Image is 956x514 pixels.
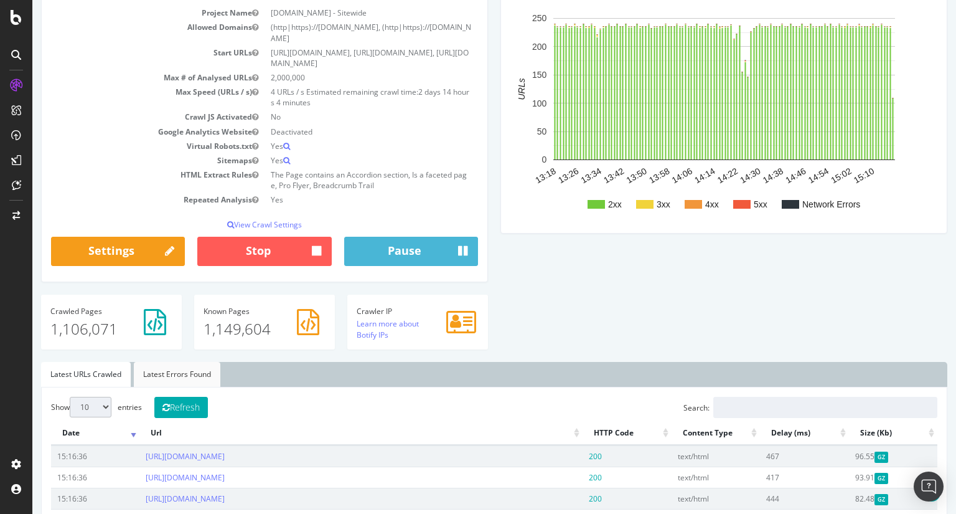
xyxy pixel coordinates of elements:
button: Pause [312,237,446,267]
text: 13:58 [615,166,639,185]
span: Gzipped Content [842,452,856,462]
h4: Pages Crawled [18,307,140,315]
text: 50 [505,126,515,136]
td: 15:16:36 [19,467,107,488]
text: 15:10 [820,166,844,185]
label: Show entries [19,397,110,417]
td: Sitemaps [19,153,232,168]
td: 93.91 [817,467,905,488]
td: Start URLs [19,45,232,70]
text: Network Errors [770,199,828,209]
span: 200 [556,493,569,504]
text: 14:38 [729,166,753,185]
text: 14:54 [774,166,799,185]
td: Allowed Domains [19,20,232,45]
th: Size (Kb): activate to sort column ascending [817,421,905,445]
span: Gzipped Content [842,494,856,505]
td: 15:16:36 [19,488,107,509]
a: Settings [19,237,152,267]
text: 0 [510,155,515,165]
td: [DOMAIN_NAME] - Sitewide [232,6,446,20]
text: 13:50 [593,166,617,185]
td: No [232,110,446,124]
label: Search: [651,397,905,418]
td: Max Speed (URLs / s) [19,85,232,110]
select: Showentries [37,397,79,417]
text: 13:42 [569,166,594,185]
td: (http|https)://[DOMAIN_NAME], (http|https)://[DOMAIN_NAME] [232,20,446,45]
text: 14:22 [683,166,708,185]
td: 444 [728,488,816,509]
td: 2,000,000 [232,70,446,85]
button: Refresh [122,397,176,418]
td: 82.48 [817,488,905,509]
a: [URL][DOMAIN_NAME] [113,451,192,462]
td: [URL][DOMAIN_NAME], [URL][DOMAIN_NAME], [URL][DOMAIN_NAME] [232,45,446,70]
text: URLs [484,79,494,100]
input: Search: [681,397,905,418]
th: Content Type: activate to sort column ascending [639,421,728,445]
p: View Crawl Settings [19,219,446,230]
a: [URL][DOMAIN_NAME] [113,472,192,483]
span: Gzipped Content [842,473,856,483]
th: Date: activate to sort column ascending [19,421,107,445]
td: Repeated Analysis [19,193,232,207]
td: text/html [639,445,728,467]
td: 417 [728,467,816,488]
td: Yes [232,153,446,168]
td: text/html [639,467,728,488]
text: 13:26 [524,166,548,185]
th: Delay (ms): activate to sort column ascending [728,421,816,445]
td: Project Name [19,6,232,20]
td: Max # of Analysed URLs [19,70,232,85]
text: 14:30 [706,166,730,185]
text: 2xx [576,199,589,209]
td: Yes [232,139,446,153]
text: 250 [500,14,515,24]
p: 1,106,071 [18,318,140,340]
td: 467 [728,445,816,467]
span: 2 days 14 hours 4 minutes [238,87,437,108]
td: HTML Extract Rules [19,168,232,193]
text: 13:34 [546,166,571,185]
text: 100 [500,98,515,108]
a: [URL][DOMAIN_NAME] [113,493,192,504]
text: 3xx [624,199,638,209]
a: Learn more about Botify IPs [324,318,387,340]
text: 15:02 [797,166,821,185]
td: Virtual Robots.txt [19,139,232,153]
th: Url: activate to sort column ascending [107,421,550,445]
span: 200 [556,451,569,462]
td: 4 URLs / s Estimated remaining crawl time: [232,85,446,110]
td: 15:16:36 [19,445,107,467]
td: Crawl JS Activated [19,110,232,124]
td: Deactivated [232,125,446,139]
text: 13:18 [501,166,525,185]
text: 14:06 [638,166,662,185]
text: 14:46 [751,166,776,185]
th: HTTP Code: activate to sort column ascending [550,421,639,445]
button: Stop [165,237,299,267]
h4: Pages Known [171,307,293,315]
td: The Page contains an Accordion section, Is a faceted page, Pro Flyer, Breadcrumb Trail [232,168,446,193]
text: 200 [500,42,515,52]
text: 4xx [673,199,687,209]
p: 1,149,604 [171,318,293,340]
svg: A chart. [478,6,905,224]
span: 200 [556,472,569,483]
text: 14:14 [660,166,685,185]
td: text/html [639,488,728,509]
td: Google Analytics Website [19,125,232,139]
h4: Crawler IP [324,307,446,315]
td: Yes [232,193,446,207]
a: Latest Errors Found [101,362,188,387]
div: Open Intercom Messenger [914,472,944,502]
td: 96.55 [817,445,905,467]
text: 150 [500,70,515,80]
text: 5xx [721,199,735,209]
a: Latest URLs Crawled [9,362,98,387]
